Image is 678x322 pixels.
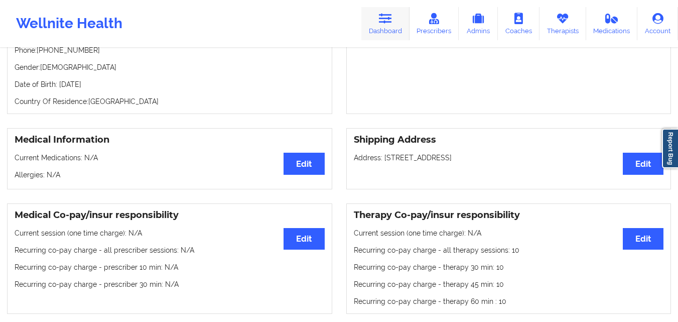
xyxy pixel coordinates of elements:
[15,209,325,221] h3: Medical Co-pay/insur responsibility
[15,96,325,106] p: Country Of Residence: [GEOGRAPHIC_DATA]
[623,228,663,250] button: Edit
[354,134,664,146] h3: Shipping Address
[586,7,638,40] a: Medications
[15,245,325,255] p: Recurring co-pay charge - all prescriber sessions : N/A
[354,245,664,255] p: Recurring co-pay charge - all therapy sessions : 10
[361,7,410,40] a: Dashboard
[459,7,498,40] a: Admins
[15,134,325,146] h3: Medical Information
[15,79,325,89] p: Date of Birth: [DATE]
[539,7,586,40] a: Therapists
[354,279,664,289] p: Recurring co-pay charge - therapy 45 min : 10
[498,7,539,40] a: Coaches
[15,228,325,238] p: Current session (one time charge): N/A
[354,153,664,163] p: Address: [STREET_ADDRESS]
[284,153,324,174] button: Edit
[623,153,663,174] button: Edit
[637,7,678,40] a: Account
[354,262,664,272] p: Recurring co-pay charge - therapy 30 min : 10
[15,262,325,272] p: Recurring co-pay charge - prescriber 10 min : N/A
[410,7,459,40] a: Prescribers
[15,45,325,55] p: Phone: [PHONE_NUMBER]
[15,153,325,163] p: Current Medications: N/A
[354,296,664,306] p: Recurring co-pay charge - therapy 60 min : 10
[284,228,324,250] button: Edit
[15,62,325,72] p: Gender: [DEMOGRAPHIC_DATA]
[662,129,678,168] a: Report Bug
[354,228,664,238] p: Current session (one time charge): N/A
[15,279,325,289] p: Recurring co-pay charge - prescriber 30 min : N/A
[15,170,325,180] p: Allergies: N/A
[354,209,664,221] h3: Therapy Co-pay/insur responsibility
